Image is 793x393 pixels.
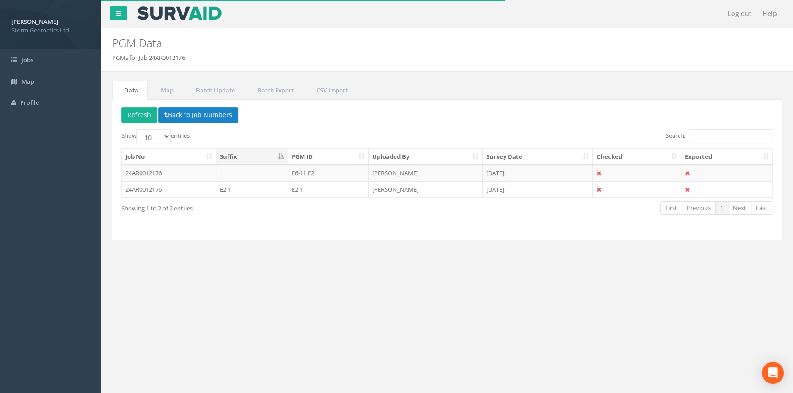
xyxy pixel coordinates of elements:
div: Open Intercom Messenger [762,362,784,384]
td: 24AR0012176 [122,165,216,181]
h2: PGM Data [112,37,668,49]
th: Checked: activate to sort column ascending [593,149,682,165]
input: Search: [689,129,772,143]
td: [DATE] [483,181,593,198]
a: Next [728,201,751,215]
button: Back to Job Numbers [158,107,238,123]
a: 1 [715,201,728,215]
a: CSV Import [304,81,358,100]
label: Show entries [121,129,190,143]
td: E2-1 [216,181,288,198]
td: [PERSON_NAME] [369,181,483,198]
th: Job No: activate to sort column ascending [122,149,216,165]
span: Jobs [22,56,33,64]
a: First [660,201,682,215]
a: Previous [682,201,716,215]
a: Map [149,81,183,100]
button: Refresh [121,107,157,123]
a: [PERSON_NAME] Storm Geomatics Ltd [11,15,89,34]
strong: [PERSON_NAME] [11,17,58,26]
td: 24AR0012176 [122,181,216,198]
td: [PERSON_NAME] [369,165,483,181]
a: Batch Export [245,81,304,100]
span: Storm Geomatics Ltd [11,26,89,35]
label: Search: [666,129,772,143]
td: E6-11 F2 [288,165,369,181]
td: E2-1 [288,181,369,198]
span: Map [22,77,34,86]
th: Exported: activate to sort column ascending [681,149,772,165]
th: Uploaded By: activate to sort column ascending [369,149,483,165]
a: Batch Update [184,81,244,100]
th: Survey Date: activate to sort column ascending [483,149,593,165]
td: [DATE] [483,165,593,181]
th: PGM ID: activate to sort column ascending [288,149,369,165]
li: PGMs for Job 24AR0012176 [112,54,185,62]
span: Profile [20,98,39,107]
a: Data [112,81,148,100]
a: Last [751,201,772,215]
th: Suffix: activate to sort column descending [216,149,288,165]
select: Showentries [136,129,171,143]
div: Showing 1 to 2 of 2 entries [121,200,385,213]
